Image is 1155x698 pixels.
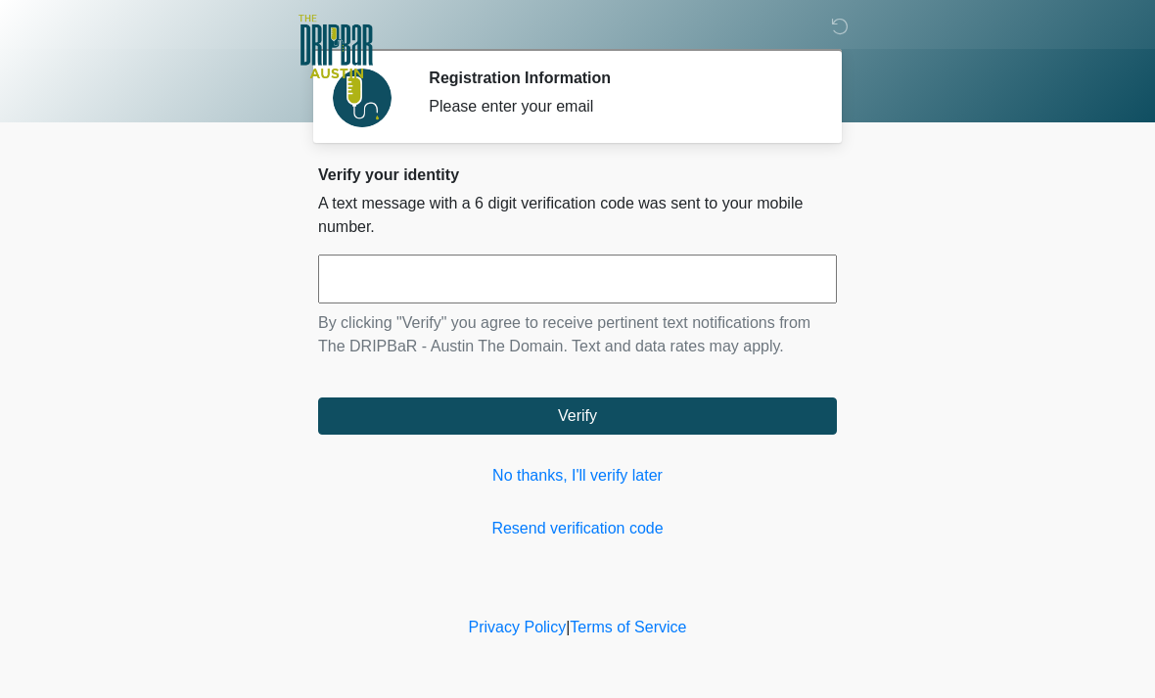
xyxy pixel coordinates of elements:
img: The DRIPBaR - Austin The Domain Logo [299,15,373,78]
a: Privacy Policy [469,619,567,635]
p: A text message with a 6 digit verification code was sent to your mobile number. [318,192,837,239]
div: Please enter your email [429,95,808,118]
a: | [566,619,570,635]
a: Terms of Service [570,619,686,635]
img: Agent Avatar [333,69,392,127]
a: No thanks, I'll verify later [318,464,837,488]
p: By clicking "Verify" you agree to receive pertinent text notifications from The DRIPBaR - Austin ... [318,311,837,358]
a: Resend verification code [318,517,837,540]
button: Verify [318,397,837,435]
h2: Verify your identity [318,165,837,184]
